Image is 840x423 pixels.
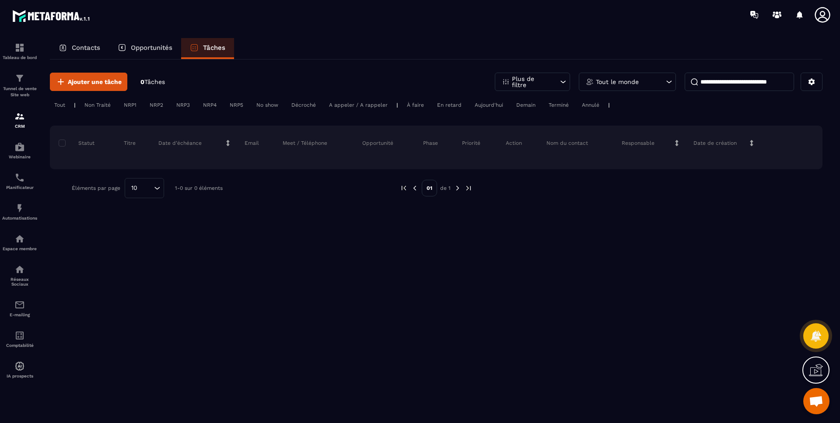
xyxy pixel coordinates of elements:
p: Webinaire [2,154,37,159]
p: Nom du contact [546,140,588,147]
img: accountant [14,330,25,341]
p: E-mailing [2,312,37,317]
a: automationsautomationsEspace membre [2,227,37,258]
img: prev [400,184,408,192]
p: Titre [124,140,136,147]
p: Automatisations [2,216,37,220]
p: | [74,102,76,108]
div: Search for option [125,178,164,198]
p: 01 [422,180,437,196]
p: Tout le monde [596,79,639,85]
p: Phase [423,140,438,147]
div: Tout [50,100,70,110]
div: À faire [402,100,428,110]
p: 0 [140,78,165,86]
a: Tâches [181,38,234,59]
p: Espace membre [2,246,37,251]
p: Tâches [203,44,225,52]
div: NRP3 [172,100,194,110]
div: En retard [433,100,466,110]
p: Priorité [462,140,480,147]
p: Date d’échéance [158,140,202,147]
a: accountantaccountantComptabilité [2,324,37,354]
a: formationformationTableau de bord [2,36,37,66]
img: email [14,300,25,310]
p: Meet / Téléphone [283,140,327,147]
a: formationformationCRM [2,105,37,135]
div: Ouvrir le chat [803,388,829,414]
p: | [608,102,610,108]
p: Action [506,140,522,147]
img: formation [14,42,25,53]
img: prev [411,184,419,192]
p: Tableau de bord [2,55,37,60]
p: Éléments par page [72,185,120,191]
input: Search for option [140,183,152,193]
a: schedulerschedulerPlanificateur [2,166,37,196]
p: Email [245,140,259,147]
p: Contacts [72,44,100,52]
p: Date de création [693,140,737,147]
button: Ajouter une tâche [50,73,127,91]
p: Planificateur [2,185,37,190]
p: | [396,102,398,108]
img: formation [14,111,25,122]
p: de 1 [440,185,451,192]
img: social-network [14,264,25,275]
span: 10 [128,183,140,193]
p: Comptabilité [2,343,37,348]
img: next [454,184,462,192]
img: automations [14,234,25,244]
a: Contacts [50,38,109,59]
p: Tunnel de vente Site web [2,86,37,98]
p: IA prospects [2,374,37,378]
p: Réseaux Sociaux [2,277,37,287]
img: automations [14,203,25,213]
img: scheduler [14,172,25,183]
a: automationsautomationsAutomatisations [2,196,37,227]
img: automations [14,142,25,152]
div: NRP2 [145,100,168,110]
span: Tâches [144,78,165,85]
div: Annulé [577,100,604,110]
div: Décroché [287,100,320,110]
a: formationformationTunnel de vente Site web [2,66,37,105]
p: Responsable [622,140,654,147]
div: No show [252,100,283,110]
div: Terminé [544,100,573,110]
div: NRP5 [225,100,248,110]
div: Aujourd'hui [470,100,507,110]
p: Opportunités [131,44,172,52]
div: A appeler / A rappeler [325,100,392,110]
img: next [465,184,472,192]
p: 1-0 sur 0 éléments [175,185,223,191]
div: Non Traité [80,100,115,110]
p: Statut [61,140,94,147]
a: Opportunités [109,38,181,59]
div: NRP1 [119,100,141,110]
img: formation [14,73,25,84]
div: NRP4 [199,100,221,110]
img: logo [12,8,91,24]
p: Opportunité [362,140,393,147]
p: CRM [2,124,37,129]
a: emailemailE-mailing [2,293,37,324]
p: Plus de filtre [512,76,550,88]
span: Ajouter une tâche [68,77,122,86]
div: Demain [512,100,540,110]
img: automations [14,361,25,371]
a: automationsautomationsWebinaire [2,135,37,166]
a: social-networksocial-networkRéseaux Sociaux [2,258,37,293]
